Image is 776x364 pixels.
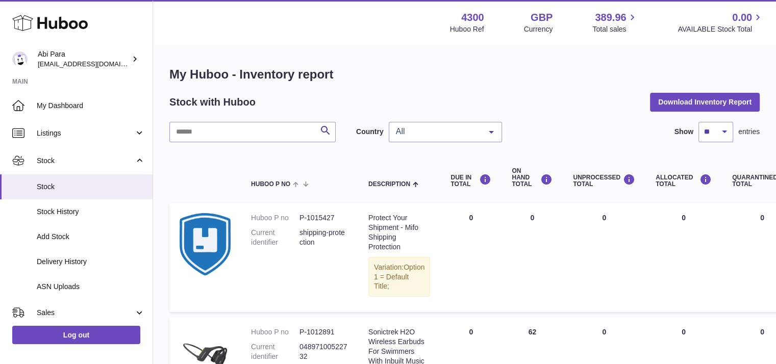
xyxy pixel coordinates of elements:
[356,127,384,137] label: Country
[37,128,134,138] span: Listings
[563,203,645,312] td: 0
[251,181,290,188] span: Huboo P no
[368,213,430,252] div: Protect Your Shipment - Mifo Shipping Protection
[760,328,764,336] span: 0
[650,93,760,111] button: Download Inventory Report
[450,24,484,34] div: Huboo Ref
[760,214,764,222] span: 0
[299,213,348,223] dd: P-1015427
[38,49,130,69] div: Abi Para
[678,11,764,34] a: 0.00 AVAILABLE Stock Total
[251,228,299,247] dt: Current identifier
[531,11,553,24] strong: GBP
[374,263,424,291] span: Option 1 = Default Title;
[738,127,760,137] span: entries
[299,327,348,337] dd: P-1012891
[37,308,134,318] span: Sales
[37,101,145,111] span: My Dashboard
[12,326,140,344] a: Log out
[645,203,722,312] td: 0
[573,174,635,188] div: UNPROCESSED Total
[440,203,502,312] td: 0
[393,126,481,137] span: All
[502,203,563,312] td: 0
[368,257,430,297] div: Variation:
[656,174,712,188] div: ALLOCATED Total
[37,232,145,242] span: Add Stock
[732,11,752,24] span: 0.00
[251,327,299,337] dt: Huboo P no
[37,182,145,192] span: Stock
[251,213,299,223] dt: Huboo P no
[592,11,638,34] a: 389.96 Total sales
[12,51,28,67] img: Abi@mifo.co.uk
[461,11,484,24] strong: 4300
[169,66,760,83] h1: My Huboo - Inventory report
[299,342,348,361] dd: 04897100522732
[299,228,348,247] dd: shipping-protection
[512,168,553,188] div: ON HAND Total
[38,60,150,68] span: [EMAIL_ADDRESS][DOMAIN_NAME]
[674,127,693,137] label: Show
[37,257,145,267] span: Delivery History
[37,207,145,217] span: Stock History
[595,11,626,24] span: 389.96
[37,282,145,292] span: ASN Uploads
[524,24,553,34] div: Currency
[678,24,764,34] span: AVAILABLE Stock Total
[592,24,638,34] span: Total sales
[251,342,299,361] dt: Current identifier
[180,213,231,275] img: product image
[450,174,491,188] div: DUE IN TOTAL
[169,95,256,109] h2: Stock with Huboo
[37,156,134,166] span: Stock
[368,181,410,188] span: Description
